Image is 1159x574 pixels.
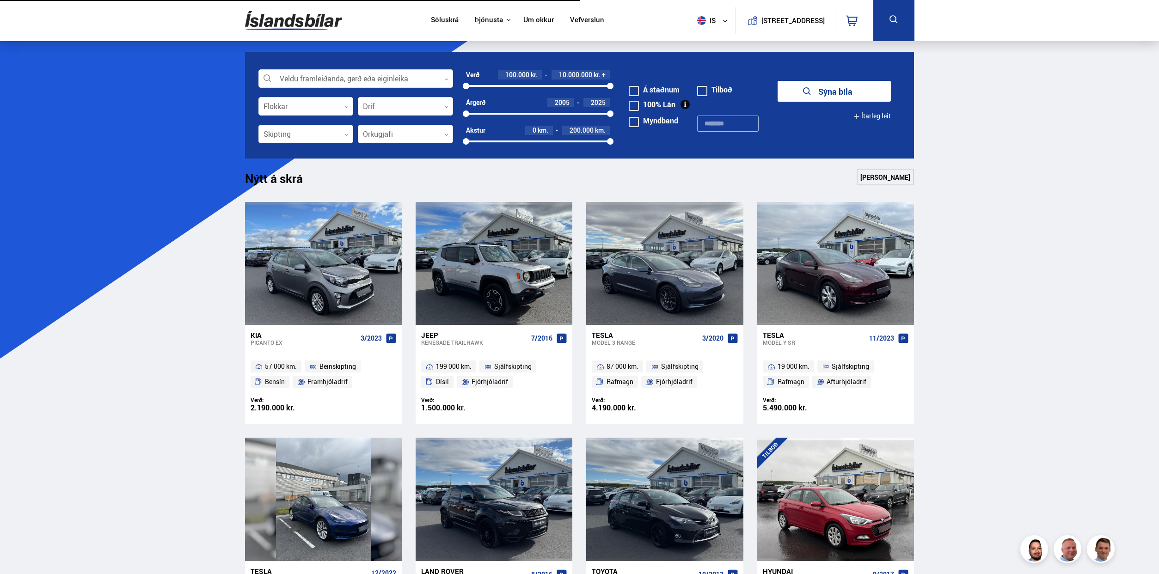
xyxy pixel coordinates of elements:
[436,376,449,387] span: Dísil
[656,376,693,387] span: Fjórhjóladrif
[602,71,606,79] span: +
[265,361,297,372] span: 57 000 km.
[472,376,508,387] span: Fjórhjóladrif
[466,99,485,106] div: Árgerð
[1088,537,1116,564] img: FbJEzSuNWCJXmdc-.webp
[595,127,606,134] span: km.
[592,339,698,346] div: Model 3 RANGE
[763,404,836,412] div: 5.490.000 kr.
[592,404,665,412] div: 4.190.000 kr.
[265,376,285,387] span: Bensín
[763,339,865,346] div: Model Y SR
[697,16,706,25] img: svg+xml;base64,PHN2ZyB4bWxucz0iaHR0cDovL3d3dy53My5vcmcvMjAwMC9zdmciIHdpZHRoPSI1MTIiIGhlaWdodD0iNT...
[361,335,382,342] span: 3/2023
[251,331,357,339] div: Kia
[570,126,594,134] span: 200.000
[607,376,633,387] span: Rafmagn
[421,404,494,412] div: 1.500.000 kr.
[778,81,891,102] button: Sýna bíla
[421,331,527,339] div: Jeep
[607,361,638,372] span: 87 000 km.
[466,71,479,79] div: Verð
[307,376,348,387] span: Framhjóladrif
[251,404,324,412] div: 2.190.000 kr.
[251,397,324,403] div: Verð:
[538,127,548,134] span: km.
[853,106,891,127] button: Ítarleg leit
[523,16,554,25] a: Um okkur
[757,325,914,424] a: Tesla Model Y SR 11/2023 19 000 km. Sjálfskipting Rafmagn Afturhjóladrif Verð: 5.490.000 kr.
[594,71,601,79] span: kr.
[431,16,459,25] a: Söluskrá
[1055,537,1083,564] img: siFngHWaQ9KaOqBr.png
[531,335,552,342] span: 7/2016
[245,6,342,36] img: G0Ugv5HjCgRt.svg
[693,7,735,34] button: is
[1022,537,1049,564] img: nhp88E3Fdnt1Opn2.png
[629,101,675,108] label: 100% Lán
[592,331,698,339] div: Tesla
[702,335,724,342] span: 3/2020
[555,98,570,107] span: 2005
[475,16,503,24] button: Þjónusta
[629,117,678,124] label: Myndband
[421,397,494,403] div: Verð:
[245,325,402,424] a: Kia Picanto EX 3/2023 57 000 km. Beinskipting Bensín Framhjóladrif Verð: 2.190.000 kr.
[591,98,606,107] span: 2025
[586,325,743,424] a: Tesla Model 3 RANGE 3/2020 87 000 km. Sjálfskipting Rafmagn Fjórhjóladrif Verð: 4.190.000 kr.
[416,325,572,424] a: Jeep Renegade TRAILHAWK 7/2016 199 000 km. Sjálfskipting Dísil Fjórhjóladrif Verð: 1.500.000 kr.
[778,361,809,372] span: 19 000 km.
[559,70,592,79] span: 10.000.000
[765,17,822,24] button: [STREET_ADDRESS]
[832,361,869,372] span: Sjálfskipting
[533,126,536,134] span: 0
[570,16,604,25] a: Vefverslun
[661,361,699,372] span: Sjálfskipting
[697,86,732,93] label: Tilboð
[857,169,914,185] a: [PERSON_NAME]
[763,331,865,339] div: Tesla
[466,127,485,134] div: Akstur
[251,339,357,346] div: Picanto EX
[827,376,866,387] span: Afturhjóladrif
[629,86,680,93] label: Á staðnum
[436,361,472,372] span: 199 000 km.
[531,71,538,79] span: kr.
[763,397,836,403] div: Verð:
[778,376,804,387] span: Rafmagn
[869,335,894,342] span: 11/2023
[740,7,830,34] a: [STREET_ADDRESS]
[421,339,527,346] div: Renegade TRAILHAWK
[592,397,665,403] div: Verð:
[319,361,356,372] span: Beinskipting
[494,361,532,372] span: Sjálfskipting
[505,70,529,79] span: 100.000
[245,171,319,191] h1: Nýtt á skrá
[693,16,717,25] span: is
